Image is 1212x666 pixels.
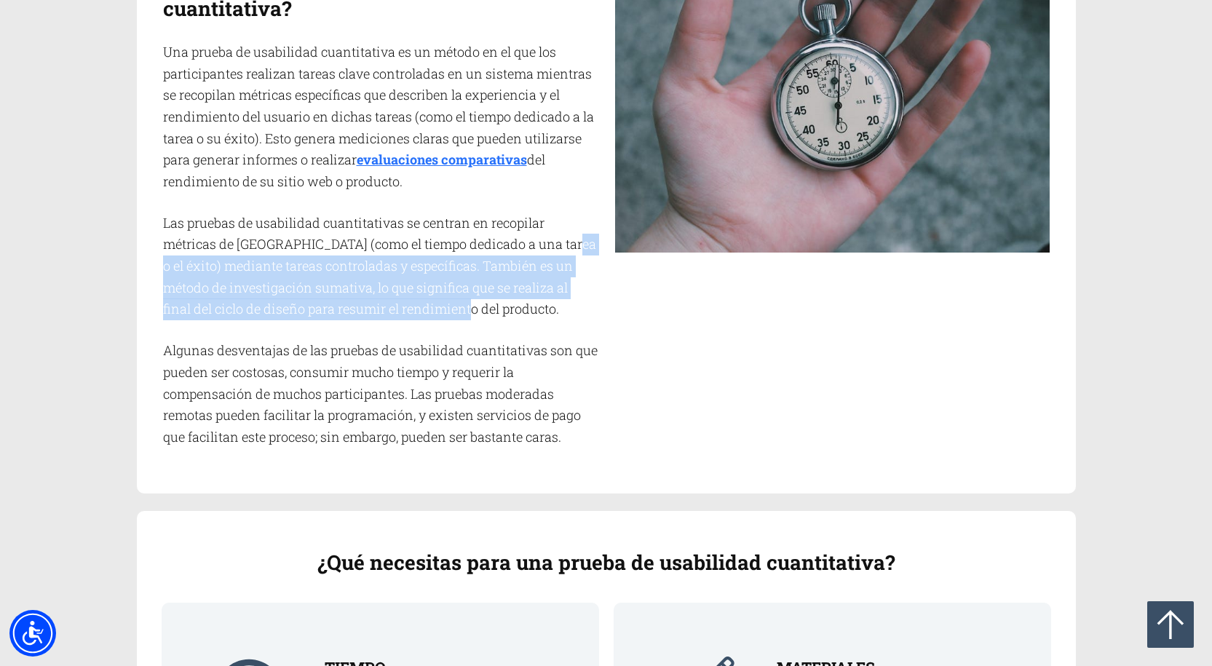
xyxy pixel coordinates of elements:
div: Menú de accesibilidad [9,610,56,657]
font: Una prueba de usabilidad cuantitativa es un método en el que los participantes realizan tareas cl... [163,43,594,168]
font: Algunas desventajas de las pruebas de usabilidad cuantitativas son que pueden ser costosas, consu... [163,341,598,445]
a: Ir arriba [1147,601,1194,648]
a: evaluaciones comparativas [357,151,527,168]
font: Las pruebas de usabilidad cuantitativas se centran en recopilar métricas de [GEOGRAPHIC_DATA] (co... [163,214,596,318]
font: ¿Qué necesitas para una prueba de usabilidad cuantitativa? [317,549,895,576]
